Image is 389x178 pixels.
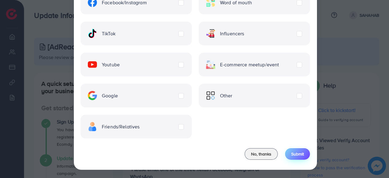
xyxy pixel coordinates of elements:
[285,148,310,160] button: Submit
[206,29,215,38] img: ic-influencers.a620ad43.svg
[102,61,120,68] span: Youtube
[88,122,97,131] img: ic-freind.8e9a9d08.svg
[220,92,232,99] span: Other
[220,61,279,68] span: E-commerce meetup/event
[245,148,278,160] button: No, thanks
[88,29,97,38] img: ic-tiktok.4b20a09a.svg
[88,60,97,69] img: ic-youtube.715a0ca2.svg
[291,151,304,157] span: Submit
[220,30,244,37] span: Influencers
[102,30,115,37] span: TikTok
[102,92,118,99] span: Google
[88,91,97,100] img: ic-google.5bdd9b68.svg
[102,123,140,130] span: Friends/Relatives
[251,151,271,157] span: No, thanks
[206,60,215,69] img: ic-ecommerce.d1fa3848.svg
[206,91,215,100] img: ic-other.99c3e012.svg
